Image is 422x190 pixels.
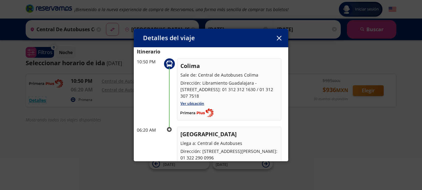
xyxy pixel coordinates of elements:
[180,80,278,99] p: Dirección: Libramiento Guadalajara - [STREET_ADDRESS]: 01 312 312 1630 / 01 312 307 7518
[180,101,204,106] a: Ver ubicación
[180,72,278,78] p: Sale de: Central de Autobuses Colima
[180,140,278,146] p: Llega a: Central de Autobuses
[137,58,162,65] p: 10:50 PM
[143,33,195,43] p: Detalles del viaje
[137,48,285,55] p: Itinerario
[137,127,162,133] p: 06:20 AM
[180,62,278,70] p: Colima
[180,148,278,161] p: Dirección: [STREET_ADDRESS][PERSON_NAME]: 01 322 290 0996
[180,130,278,138] p: [GEOGRAPHIC_DATA]
[180,108,213,117] img: Completo_color__1_.png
